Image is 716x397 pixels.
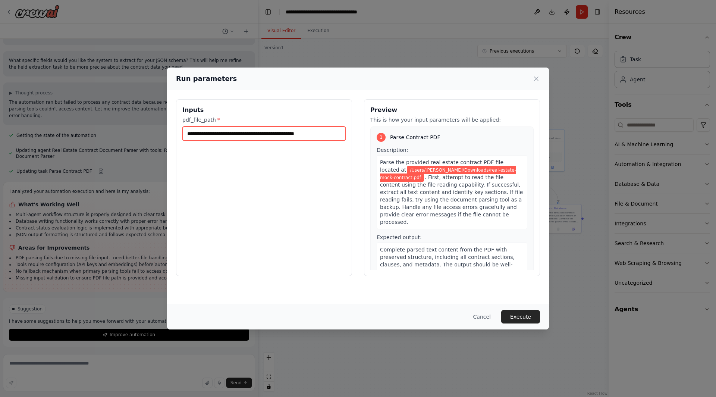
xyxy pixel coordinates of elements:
label: pdf_file_path [182,116,346,124]
button: Cancel [467,310,497,323]
button: Execute [501,310,540,323]
p: This is how your input parameters will be applied: [370,116,534,124]
h2: Run parameters [176,74,237,84]
span: Parse Contract PDF [390,134,440,141]
span: Variable: pdf_file_path [380,166,516,182]
h3: Inputs [182,106,346,115]
span: . First, attempt to read the file content using the file reading capability. If successful, extra... [380,174,523,225]
div: 1 [377,133,386,142]
span: Parse the provided real estate contract PDF file located at [380,159,503,173]
span: Expected output: [377,234,422,240]
span: Description: [377,147,408,153]
h3: Preview [370,106,534,115]
span: Complete parsed text content from the PDF with preserved structure, including all contract sectio... [380,247,519,282]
